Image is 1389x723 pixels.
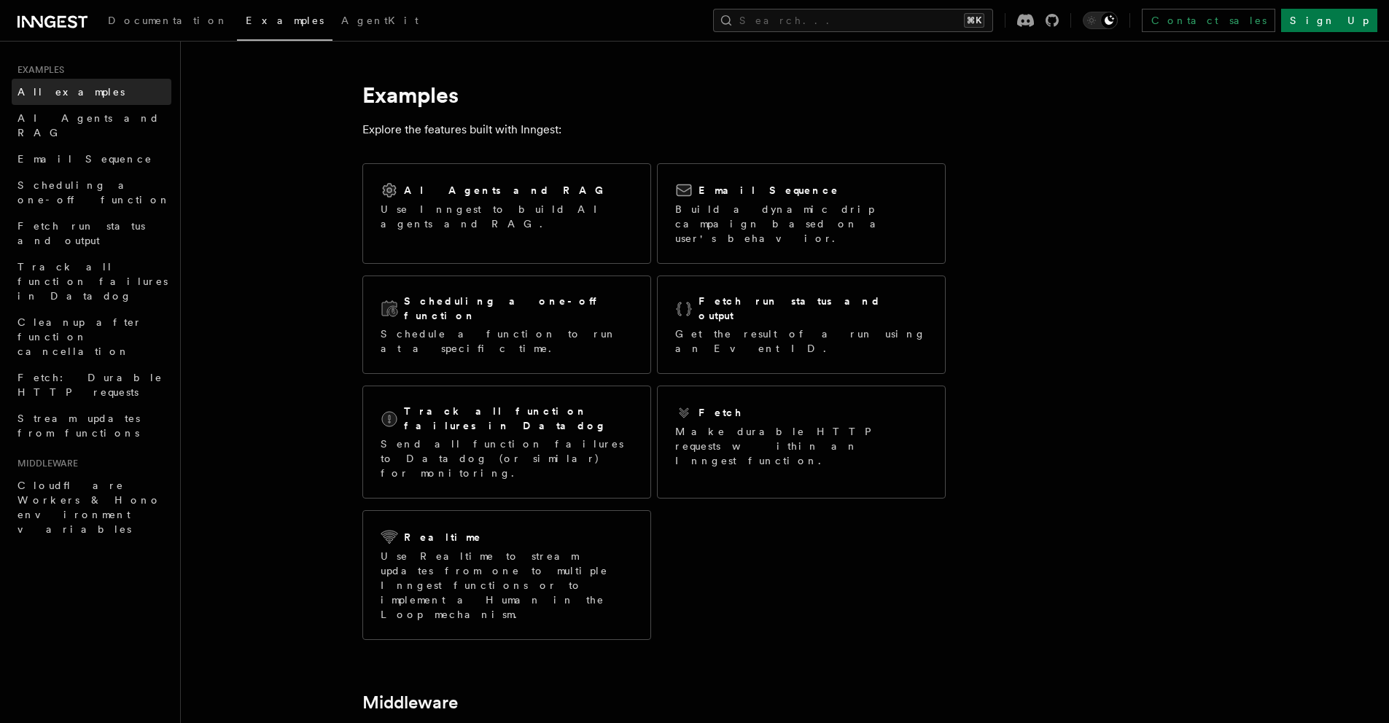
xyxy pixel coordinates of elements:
a: Email SequenceBuild a dynamic drip campaign based on a user's behavior. [657,163,946,264]
span: AI Agents and RAG [17,112,160,138]
h2: Track all function failures in Datadog [404,404,633,433]
a: RealtimeUse Realtime to stream updates from one to multiple Inngest functions or to implement a H... [362,510,651,640]
a: Scheduling a one-off functionSchedule a function to run at a specific time. [362,275,651,374]
span: Middleware [12,458,78,469]
a: Fetch: Durable HTTP requests [12,364,171,405]
a: All examples [12,79,171,105]
p: Use Inngest to build AI agents and RAG. [381,202,633,231]
a: Track all function failures in Datadog [12,254,171,309]
a: Fetch run status and output [12,213,171,254]
p: Schedule a function to run at a specific time. [381,327,633,356]
p: Use Realtime to stream updates from one to multiple Inngest functions or to implement a Human in ... [381,549,633,622]
p: Build a dynamic drip campaign based on a user's behavior. [675,202,927,246]
a: Fetch run status and outputGet the result of a run using an Event ID. [657,275,946,374]
span: Examples [12,64,64,76]
span: Cloudflare Workers & Hono environment variables [17,480,161,535]
a: AI Agents and RAGUse Inngest to build AI agents and RAG. [362,163,651,264]
h1: Examples [362,82,946,108]
a: AgentKit [332,4,427,39]
a: Contact sales [1142,9,1275,32]
span: Cleanup after function cancellation [17,316,142,357]
h2: Email Sequence [699,183,839,198]
a: Cleanup after function cancellation [12,309,171,364]
span: Email Sequence [17,153,152,165]
a: Email Sequence [12,146,171,172]
span: AgentKit [341,15,419,26]
a: Stream updates from functions [12,405,171,446]
span: Fetch run status and output [17,220,145,246]
a: Documentation [99,4,237,39]
p: Explore the features built with Inngest: [362,120,946,140]
span: Documentation [108,15,228,26]
button: Search...⌘K [713,9,993,32]
p: Send all function failures to Datadog (or similar) for monitoring. [381,437,633,480]
h2: Fetch run status and output [699,294,927,323]
a: Examples [237,4,332,41]
h2: Scheduling a one-off function [404,294,633,323]
p: Make durable HTTP requests within an Inngest function. [675,424,927,468]
a: Middleware [362,692,458,713]
span: Scheduling a one-off function [17,179,171,206]
h2: Realtime [404,530,482,544]
span: Track all function failures in Datadog [17,261,168,302]
h2: AI Agents and RAG [404,183,611,198]
span: Examples [246,15,324,26]
span: Fetch: Durable HTTP requests [17,372,163,398]
span: All examples [17,86,125,98]
a: Scheduling a one-off function [12,172,171,213]
a: Track all function failures in DatadogSend all function failures to Datadog (or similar) for moni... [362,386,651,499]
h2: Fetch [699,405,743,420]
span: Stream updates from functions [17,413,140,439]
button: Toggle dark mode [1083,12,1118,29]
p: Get the result of a run using an Event ID. [675,327,927,356]
a: FetchMake durable HTTP requests within an Inngest function. [657,386,946,499]
a: Sign Up [1281,9,1377,32]
kbd: ⌘K [964,13,984,28]
a: AI Agents and RAG [12,105,171,146]
a: Cloudflare Workers & Hono environment variables [12,472,171,542]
